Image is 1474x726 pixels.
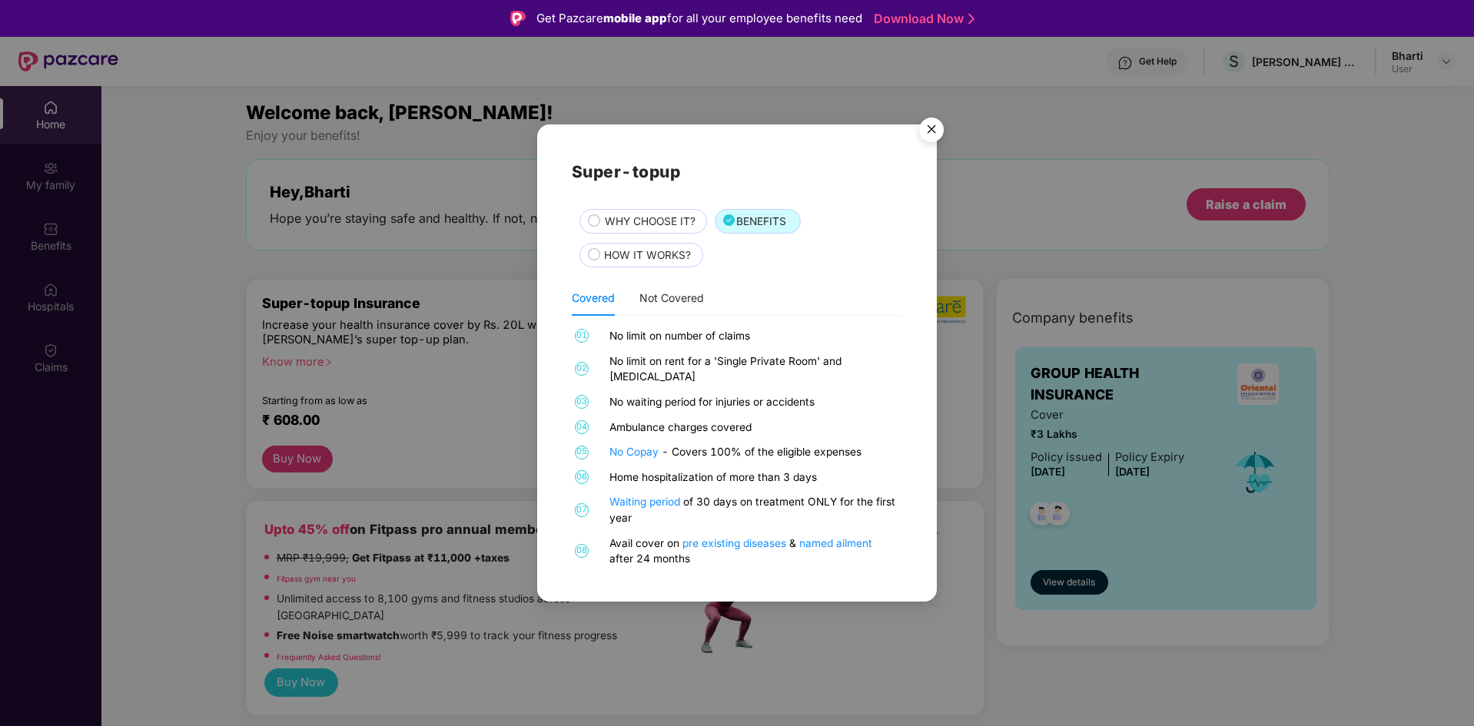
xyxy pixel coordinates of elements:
[609,494,898,525] div: of 30 days on treatment ONLY for the first year
[603,11,667,25] strong: mobile app
[609,469,898,486] div: Home hospitalization of more than 3 days
[572,290,615,307] div: Covered
[605,214,696,230] span: WHY CHOOSE IT?
[609,446,662,458] a: No Copay
[510,11,526,26] img: Logo
[968,11,974,27] img: Stroke
[910,110,951,151] button: Close
[575,503,589,517] span: 07
[609,496,683,508] a: Waiting period
[575,395,589,409] span: 03
[736,214,786,230] span: BENEFITS
[609,419,898,436] div: Ambulance charges covered
[572,159,902,184] h2: Super-topup
[575,329,589,343] span: 01
[609,394,898,410] div: No waiting period for injuries or accidents
[604,247,691,264] span: HOW IT WORKS?
[874,11,970,27] a: Download Now
[609,444,898,460] div: - Covers 100% of the eligible expenses
[609,353,898,385] div: No limit on rent for a 'Single Private Room' and [MEDICAL_DATA]
[609,535,898,567] div: Avail cover on & after 24 months
[639,290,704,307] div: Not Covered
[575,446,589,459] span: 05
[536,9,862,28] div: Get Pazcare for all your employee benefits need
[910,111,953,154] img: svg+xml;base64,PHN2ZyB4bWxucz0iaHR0cDovL3d3dy53My5vcmcvMjAwMC9zdmciIHdpZHRoPSI1NiIgaGVpZ2h0PSI1Ni...
[682,537,789,549] a: pre existing diseases
[575,362,589,376] span: 02
[575,420,589,434] span: 04
[799,537,872,549] a: named ailment
[575,544,589,558] span: 08
[609,328,898,344] div: No limit on number of claims
[575,470,589,484] span: 06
